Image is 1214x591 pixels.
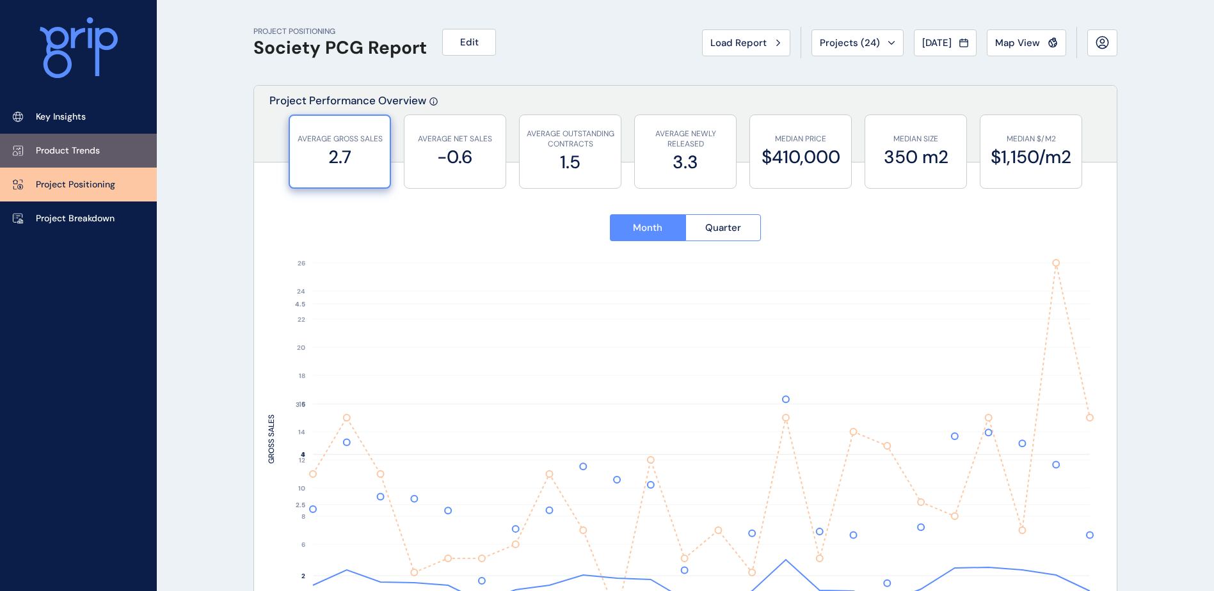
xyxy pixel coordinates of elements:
[36,212,115,225] p: Project Breakdown
[36,178,115,191] p: Project Positioning
[987,134,1075,145] p: MEDIAN $/M2
[301,450,305,459] text: 4
[301,540,305,549] text: 6
[298,484,305,492] text: 10
[820,36,880,49] span: Projects ( 24 )
[526,129,614,150] p: AVERAGE OUTSTANDING CONTRACTS
[298,259,305,267] text: 26
[633,221,662,234] span: Month
[411,145,499,169] label: -0.6
[253,26,427,37] p: PROJECT POSITIONING
[872,145,960,169] label: 350 m2
[411,134,499,145] p: AVERAGE NET SALES
[756,145,845,169] label: $410,000
[460,36,479,49] span: Edit
[702,29,790,56] button: Load Report
[301,572,305,580] text: 2
[685,214,762,241] button: Quarter
[641,129,730,150] p: AVERAGE NEWLY RELEASED
[296,501,305,509] text: 2.5
[36,111,86,123] p: Key Insights
[266,414,276,464] text: GROSS SALES
[610,214,685,241] button: Month
[914,29,977,56] button: [DATE]
[297,287,305,295] text: 24
[756,134,845,145] p: MEDIAN PRICE
[36,145,100,157] p: Product Trends
[296,134,383,145] p: AVERAGE GROSS SALES
[922,36,952,49] span: [DATE]
[301,512,305,521] text: 8
[995,36,1040,49] span: Map View
[526,150,614,175] label: 1.5
[710,36,767,49] span: Load Report
[253,37,427,59] h1: Society PCG Report
[811,29,904,56] button: Projects (24)
[299,400,305,408] text: 16
[296,400,305,409] text: 3.5
[298,315,305,324] text: 22
[872,134,960,145] p: MEDIAN SIZE
[295,300,305,308] text: 4.5
[296,145,383,169] label: 2.7
[299,456,305,464] text: 12
[297,343,305,352] text: 20
[705,221,741,234] span: Quarter
[298,428,305,436] text: 14
[641,150,730,175] label: 3.3
[442,29,496,56] button: Edit
[987,145,1075,169] label: $1,150/m2
[299,372,305,380] text: 18
[987,29,1066,56] button: Map View
[269,93,426,162] p: Project Performance Overview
